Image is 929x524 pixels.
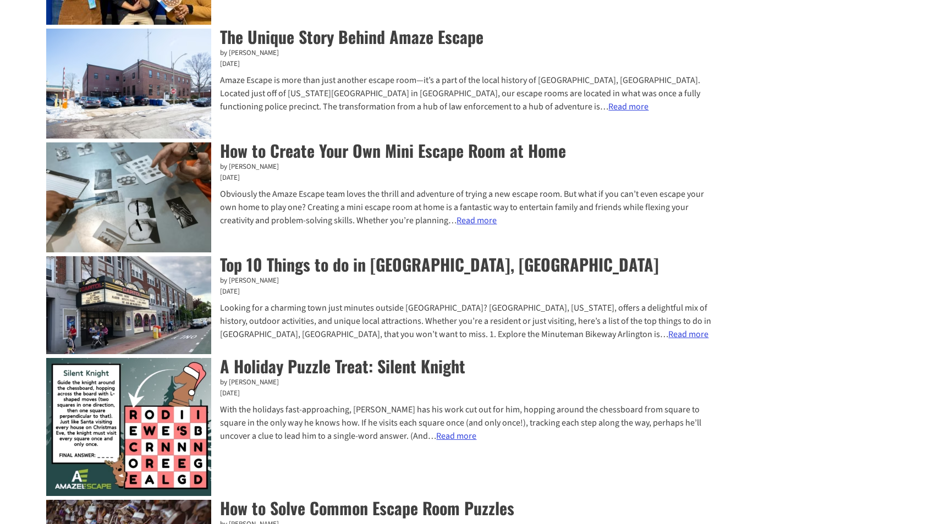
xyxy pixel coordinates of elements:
[46,162,715,173] div: by [PERSON_NAME]
[46,173,715,184] time: [DATE]
[46,29,211,139] img: Photo of 7 central street, arlington ma
[457,214,497,227] a: Read more
[46,388,715,399] time: [DATE]
[46,74,715,113] div: Amaze Escape is more than just another escape room—it’s a part of the local history of [GEOGRAPHI...
[220,252,659,277] a: Top 10 Things to do in [GEOGRAPHIC_DATA], [GEOGRAPHIC_DATA]
[46,256,211,354] img: Image of the Capitol Theater in Arlington MA
[46,256,211,358] a: Top 10 Things to do in Arlington, MA
[46,301,715,341] div: Looking for a charming town just minutes outside [GEOGRAPHIC_DATA]? [GEOGRAPHIC_DATA], [US_STATE]...
[436,430,476,442] a: Read more
[46,358,211,496] img: SantaKnight puzzle game image
[46,48,715,59] div: by [PERSON_NAME]
[608,101,648,113] a: Read more
[220,354,465,378] a: A Holiday Puzzle Treat: Silent Knight
[668,328,708,340] a: Read more
[46,142,211,252] img: Escape room at home. Photos of clues on a table.
[46,358,211,500] a: A Holiday Puzzle Treat: Silent Knight
[46,142,211,256] a: How to Create Your Own Mini Escape Room at Home
[46,29,211,142] a: The Unique Story Behind Amaze Escape
[220,138,566,163] a: How to Create Your Own Mini Escape Room at Home
[220,495,514,520] a: How to Solve Common Escape Room Puzzles
[46,275,715,286] div: by [PERSON_NAME]
[46,377,715,388] div: by [PERSON_NAME]
[46,403,715,443] div: With the holidays fast-approaching, [PERSON_NAME] has his work cut out for him, hopping around th...
[46,286,715,297] time: [DATE]
[46,59,715,70] time: [DATE]
[220,24,483,49] a: The Unique Story Behind Amaze Escape
[46,187,715,227] div: Obviously the Amaze Escape team loves the thrill and adventure of trying a new escape room. But w...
